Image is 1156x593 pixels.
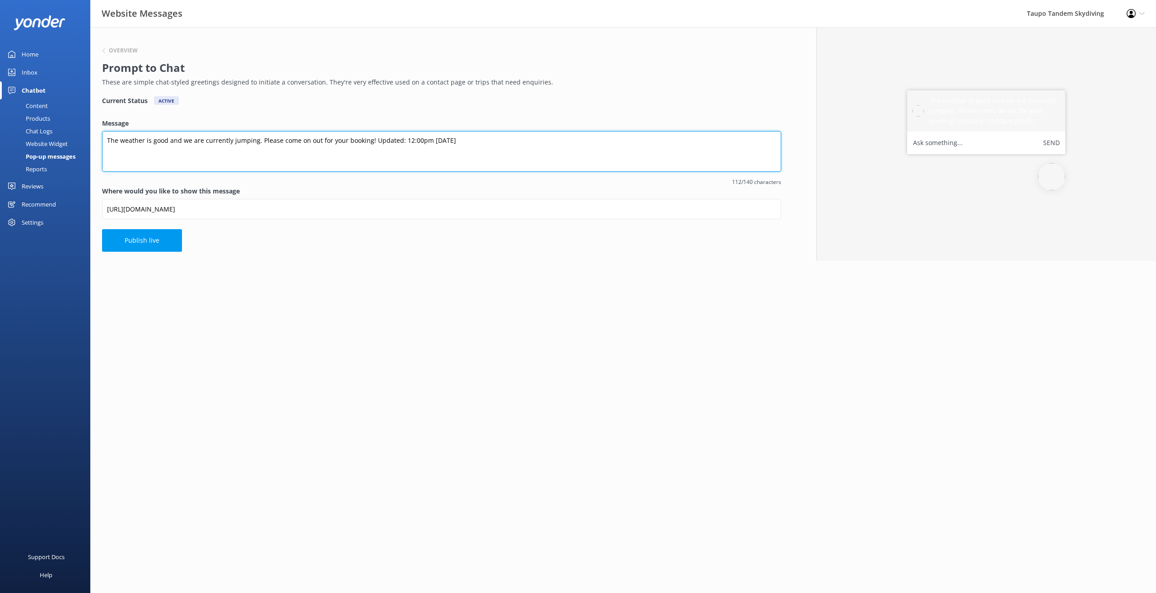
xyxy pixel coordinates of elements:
div: Recommend [22,195,56,213]
div: Content [5,99,48,112]
h5: The weather is good and we are currently jumping. Please come on out for your booking! Updated: 1... [929,96,1060,126]
label: Ask something... [913,137,963,149]
div: Reports [5,163,47,175]
a: Website Widget [5,137,90,150]
button: Publish live [102,229,182,252]
h6: Overview [109,48,138,53]
span: 112/140 characters [102,178,781,186]
button: Overview [102,48,138,53]
textarea: The weather is good and we are currently jumping. Please come on out for your booking! Updated: 1... [102,131,781,172]
p: These are simple chat-styled greetings designed to initiate a conversation. They're very effectiv... [102,77,777,87]
div: Support Docs [28,548,65,566]
input: https://www.example.com/page [102,199,781,219]
div: Active [154,96,179,105]
a: Chat Logs [5,125,90,137]
a: Reports [5,163,90,175]
label: Message [102,118,781,128]
div: Pop-up messages [5,150,75,163]
div: Settings [22,213,43,231]
h4: Current Status [102,96,148,105]
h2: Prompt to Chat [102,59,777,76]
div: Chatbot [22,81,46,99]
a: Pop-up messages [5,150,90,163]
button: Send [1043,137,1060,149]
div: Website Widget [5,137,68,150]
div: Help [40,566,52,584]
div: Home [22,45,38,63]
div: Products [5,112,50,125]
label: Where would you like to show this message [102,186,781,196]
div: Chat Logs [5,125,52,137]
a: Content [5,99,90,112]
div: Reviews [22,177,43,195]
a: Products [5,112,90,125]
div: Inbox [22,63,37,81]
img: yonder-white-logo.png [14,15,65,30]
h3: Website Messages [102,6,182,21]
